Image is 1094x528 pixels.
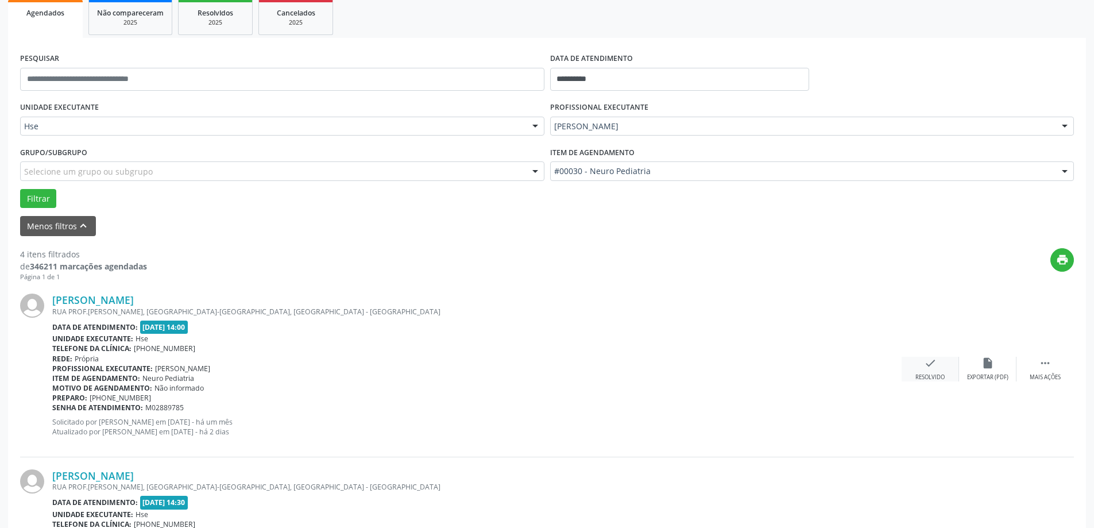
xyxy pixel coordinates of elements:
b: Data de atendimento: [52,322,138,332]
i: insert_drive_file [981,357,994,369]
span: Agendados [26,8,64,18]
span: [PERSON_NAME] [554,121,1051,132]
div: RUA PROF.[PERSON_NAME], [GEOGRAPHIC_DATA]-[GEOGRAPHIC_DATA], [GEOGRAPHIC_DATA] - [GEOGRAPHIC_DATA] [52,307,902,317]
b: Senha de atendimento: [52,403,143,413]
span: [PERSON_NAME] [155,364,210,373]
i: check [924,357,937,369]
b: Motivo de agendamento: [52,383,152,393]
i:  [1039,357,1052,369]
img: img [20,469,44,494]
b: Unidade executante: [52,334,133,344]
div: de [20,260,147,272]
div: 2025 [97,18,164,27]
div: 4 itens filtrados [20,248,147,260]
label: Grupo/Subgrupo [20,144,87,161]
div: Página 1 de 1 [20,272,147,282]
span: Hse [24,121,521,132]
img: img [20,294,44,318]
b: Unidade executante: [52,510,133,519]
i: print [1056,253,1069,266]
label: PROFISSIONAL EXECUTANTE [550,99,648,117]
span: [DATE] 14:00 [140,321,188,334]
b: Preparo: [52,393,87,403]
b: Rede: [52,354,72,364]
b: Item de agendamento: [52,373,140,383]
div: 2025 [187,18,244,27]
label: UNIDADE EXECUTANTE [20,99,99,117]
span: Não informado [154,383,204,393]
b: Data de atendimento: [52,498,138,507]
div: 2025 [267,18,324,27]
b: Telefone da clínica: [52,344,132,353]
a: [PERSON_NAME] [52,469,134,482]
button: print [1050,248,1074,272]
p: Solicitado por [PERSON_NAME] em [DATE] - há um mês Atualizado por [PERSON_NAME] em [DATE] - há 2 ... [52,417,902,437]
span: Hse [136,334,148,344]
i: keyboard_arrow_up [77,219,90,232]
span: M02889785 [145,403,184,413]
span: Própria [75,354,99,364]
div: Exportar (PDF) [967,373,1008,381]
span: Resolvidos [198,8,233,18]
span: Não compareceram [97,8,164,18]
span: #00030 - Neuro Pediatria [554,165,1051,177]
span: Selecione um grupo ou subgrupo [24,165,153,178]
span: Neuro Pediatria [142,373,194,383]
button: Filtrar [20,189,56,209]
span: Cancelados [277,8,315,18]
span: [PHONE_NUMBER] [134,344,195,353]
div: Resolvido [915,373,945,381]
span: [DATE] 14:30 [140,496,188,509]
div: Mais ações [1030,373,1061,381]
b: Profissional executante: [52,364,153,373]
label: PESQUISAR [20,50,59,68]
a: [PERSON_NAME] [52,294,134,306]
label: DATA DE ATENDIMENTO [550,50,633,68]
span: Hse [136,510,148,519]
strong: 346211 marcações agendadas [30,261,147,272]
div: RUA PROF.[PERSON_NAME], [GEOGRAPHIC_DATA]-[GEOGRAPHIC_DATA], [GEOGRAPHIC_DATA] - [GEOGRAPHIC_DATA] [52,482,902,492]
span: [PHONE_NUMBER] [90,393,151,403]
label: Item de agendamento [550,144,635,161]
button: Menos filtroskeyboard_arrow_up [20,216,96,236]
